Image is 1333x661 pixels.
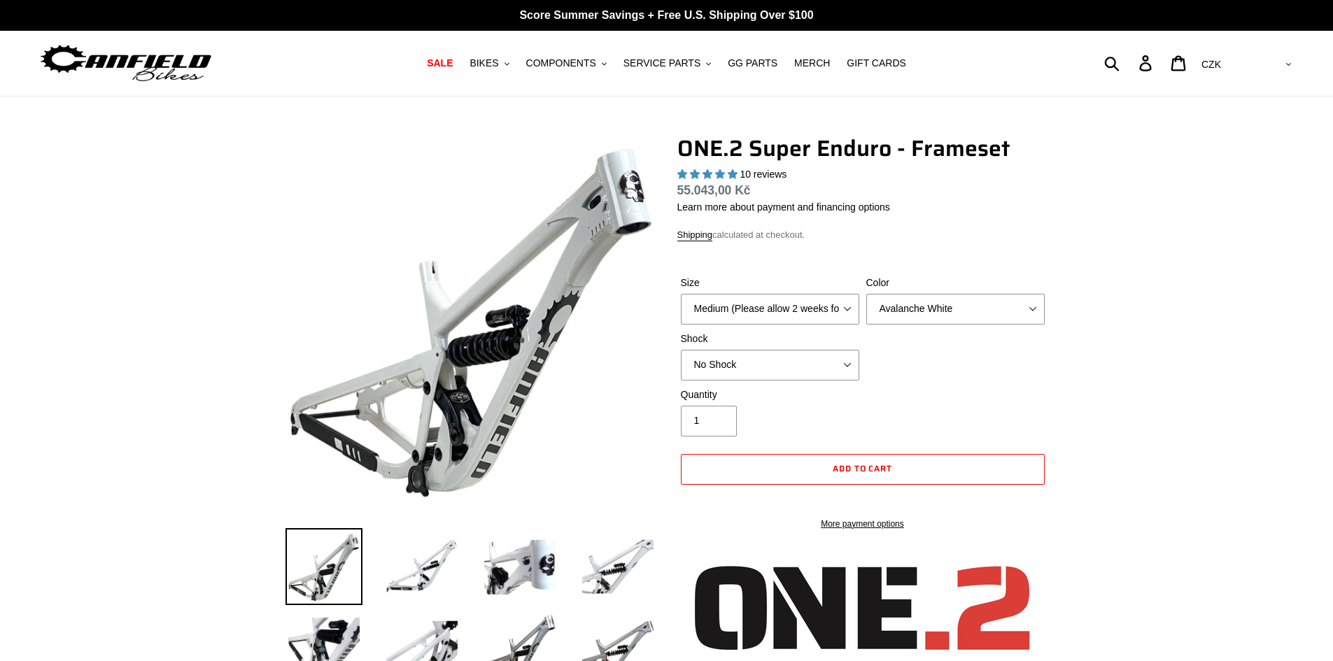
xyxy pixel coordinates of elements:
[470,57,498,69] span: BIKES
[579,528,656,605] img: Load image into Gallery viewer, ONE.2 Super Enduro - Frameset
[681,332,859,346] label: Shock
[677,201,890,213] a: Learn more about payment and financing options
[1112,48,1148,78] input: Search
[677,169,740,180] span: 5.00 stars
[740,169,787,180] span: 10 reviews
[285,528,362,605] img: Load image into Gallery viewer, ONE.2 Super Enduro - Frameset
[833,462,893,475] span: Add to cart
[623,57,700,69] span: SERVICE PARTS
[721,54,784,73] a: GG PARTS
[481,528,558,605] img: Load image into Gallery viewer, ONE.2 Super Enduro - Frameset
[677,228,1048,242] div: calculated at checkout.
[420,54,460,73] a: SALE
[519,54,614,73] button: COMPONENTS
[681,518,1045,530] a: More payment options
[677,183,751,197] span: 55.043,00 Kč
[787,54,837,73] a: MERCH
[383,528,460,605] img: Load image into Gallery viewer, ONE.2 Super Enduro - Frameset
[847,57,906,69] span: GIFT CARDS
[866,276,1045,290] label: Color
[526,57,596,69] span: COMPONENTS
[427,57,453,69] span: SALE
[794,57,830,69] span: MERCH
[616,54,718,73] button: SERVICE PARTS
[681,276,859,290] label: Size
[677,135,1048,162] h1: ONE.2 Super Enduro - Frameset
[38,41,213,85] img: Canfield Bikes
[681,454,1045,485] button: Add to cart
[677,229,713,241] a: Shipping
[840,54,913,73] a: GIFT CARDS
[681,388,859,402] label: Quantity
[463,54,516,73] button: BIKES
[728,57,777,69] span: GG PARTS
